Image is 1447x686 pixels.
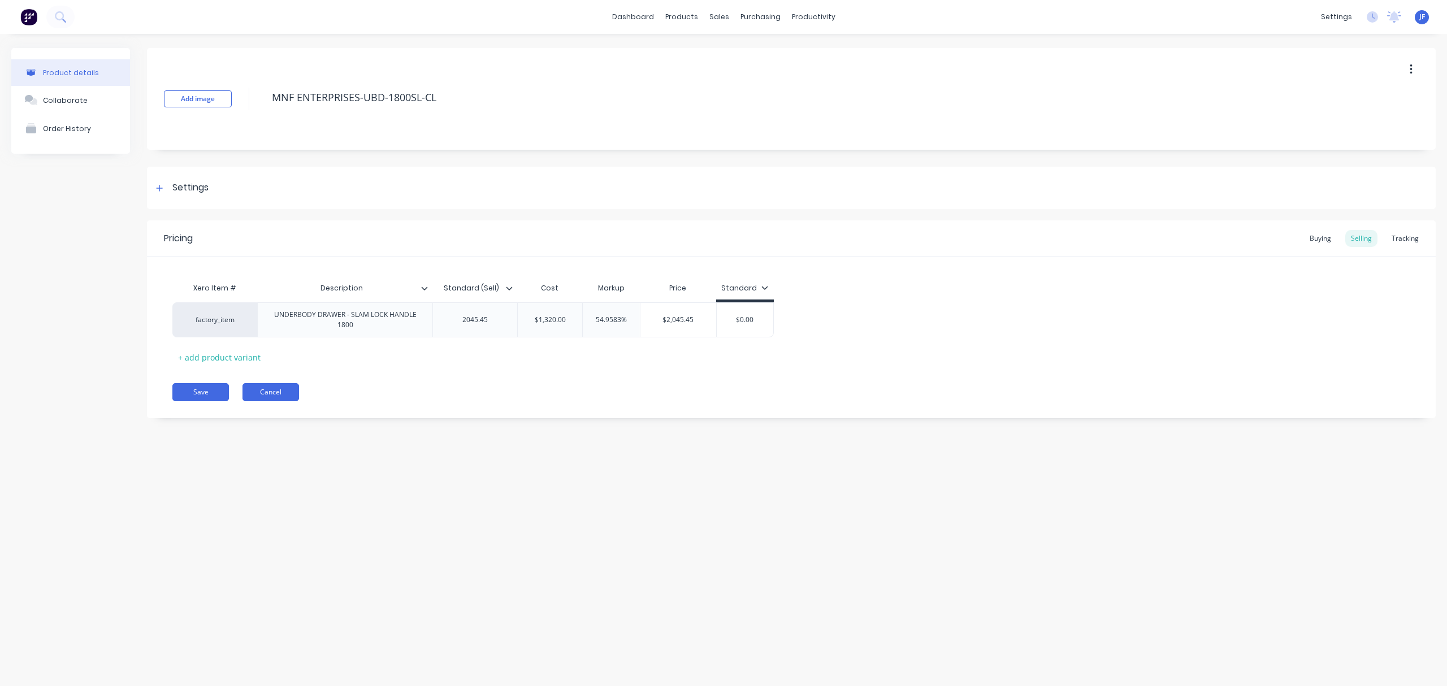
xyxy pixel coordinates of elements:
div: factory_item [184,315,246,325]
button: Cancel [242,383,299,401]
div: products [660,8,704,25]
div: Xero Item # [172,277,257,299]
div: 54.9583% [583,306,640,334]
span: JF [1419,12,1425,22]
textarea: MNF ENTERPRISES-UBD-1800SL-CL [266,84,1270,111]
div: $0.00 [717,306,773,334]
div: Settings [172,181,209,195]
div: Standard [721,283,768,293]
div: productivity [786,8,841,25]
div: $1,320.00 [518,306,582,334]
div: Product details [43,68,99,77]
div: + add product variant [172,349,266,366]
button: Add image [164,90,232,107]
div: Markup [582,277,640,299]
div: factory_itemUNDERBODY DRAWER - SLAM LOCK HANDLE 18002045.45$1,320.0054.9583%$2,045.45$0.00 [172,302,774,337]
div: Pricing [164,232,193,245]
div: Standard (Sell) [432,277,517,299]
div: Buying [1304,230,1337,247]
div: Selling [1345,230,1377,247]
img: Factory [20,8,37,25]
div: Order History [43,124,91,133]
button: Collaborate [11,86,130,114]
button: Save [172,383,229,401]
div: Tracking [1386,230,1424,247]
div: $2,045.45 [640,306,716,334]
button: Product details [11,59,130,86]
a: dashboard [606,8,660,25]
div: UNDERBODY DRAWER - SLAM LOCK HANDLE 1800 [262,307,428,332]
div: Standard (Sell) [432,274,510,302]
div: Price [640,277,716,299]
div: purchasing [735,8,786,25]
div: Collaborate [43,96,88,105]
div: Description [257,274,426,302]
button: Order History [11,114,130,142]
div: Cost [517,277,582,299]
div: 2045.45 [447,312,504,327]
div: sales [704,8,735,25]
div: settings [1315,8,1358,25]
div: Description [257,277,432,299]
